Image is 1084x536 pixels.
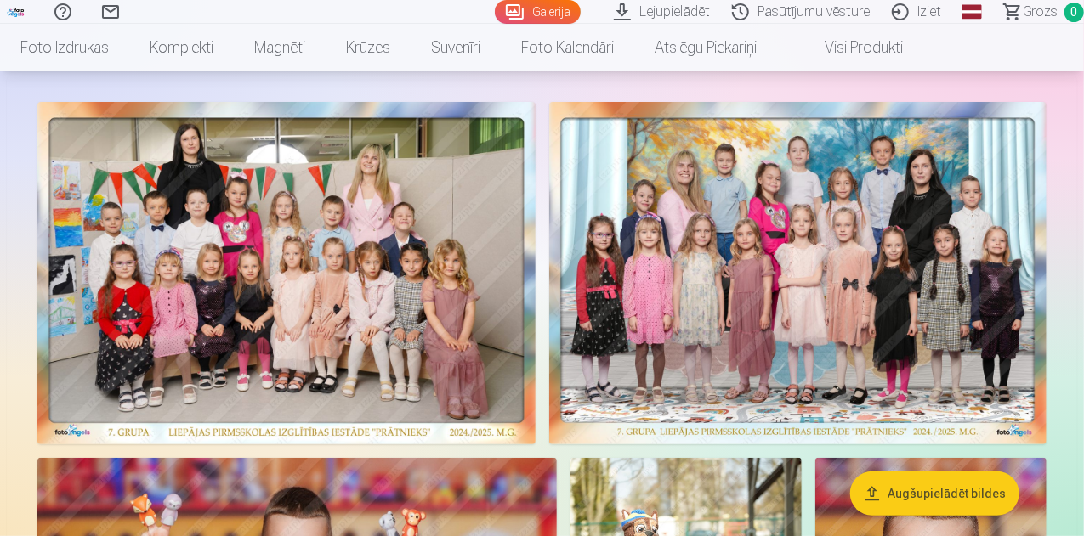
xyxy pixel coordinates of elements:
[777,24,923,71] a: Visi produkti
[501,24,634,71] a: Foto kalendāri
[326,24,411,71] a: Krūzes
[7,7,26,17] img: /fa1
[411,24,501,71] a: Suvenīri
[634,24,777,71] a: Atslēgu piekariņi
[1064,3,1084,22] span: 0
[129,24,234,71] a: Komplekti
[234,24,326,71] a: Magnēti
[1023,2,1058,22] span: Grozs
[850,471,1019,516] button: Augšupielādēt bildes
